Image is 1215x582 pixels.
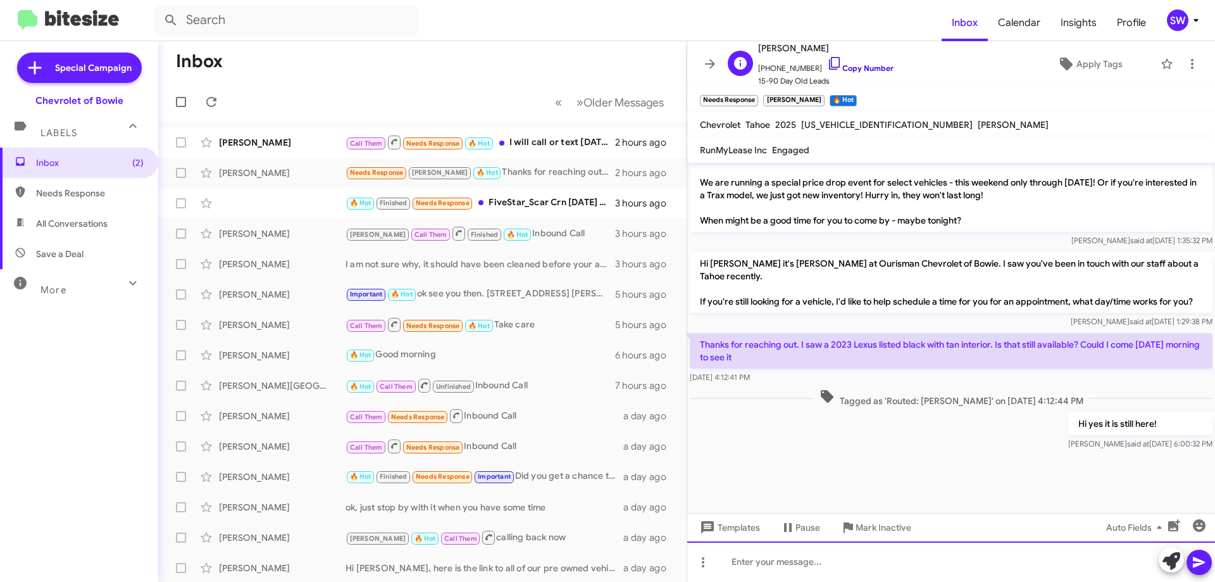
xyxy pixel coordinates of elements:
div: I am not sure why, it should have been cleaned before your arrival. Our apologies. It looks like ... [346,258,615,270]
span: [PERSON_NAME] [DATE] 6:00:32 PM [1068,439,1212,448]
div: [PERSON_NAME] [219,227,346,240]
span: 15-90 Day Old Leads [758,75,894,87]
span: RunMyLease Inc [700,144,767,156]
button: Templates [687,516,770,539]
button: Next [569,89,671,115]
span: Templates [697,516,760,539]
span: [PHONE_NUMBER] [758,56,894,75]
button: Auto Fields [1096,516,1177,539]
small: 🔥 Hot [830,95,857,106]
div: [PERSON_NAME] [219,471,346,483]
div: Thanks for reaching out. I saw a 2023 Lexus listed black with tan interior. Is that still availab... [346,165,615,180]
span: Finished [380,472,408,481]
div: [PERSON_NAME][GEOGRAPHIC_DATA] [219,379,346,392]
div: Inbound Call [346,408,623,424]
div: a day ago [623,410,676,422]
div: a day ago [623,440,676,453]
span: » [576,94,583,110]
div: Take care [346,317,615,332]
span: Finished [380,199,408,207]
span: [PERSON_NAME] [412,168,468,177]
div: ok see you then. [STREET_ADDRESS] [PERSON_NAME] MD 20716 [346,287,615,301]
button: Pause [770,516,830,539]
p: Thanks for reaching out. I saw a 2023 Lexus listed black with tan interior. Is that still availab... [690,333,1212,369]
div: [PERSON_NAME] [219,410,346,422]
span: Special Campaign [55,61,132,74]
span: Labels [40,127,77,139]
span: Apply Tags [1076,53,1123,75]
a: Inbox [942,4,988,41]
span: 🔥 Hot [391,290,413,298]
span: Inbox [36,156,144,169]
div: [PERSON_NAME] [219,562,346,574]
span: 🔥 Hot [507,231,528,239]
span: Needs Response [406,322,460,330]
span: said at [1130,236,1152,245]
button: Mark Inactive [830,516,921,539]
div: [PERSON_NAME] [219,440,346,453]
span: Save a Deal [36,248,84,260]
div: [PERSON_NAME] [219,501,346,514]
span: [PERSON_NAME] [978,119,1049,130]
a: Calendar [988,4,1050,41]
span: 2025 [775,119,796,130]
span: Chevrolet [700,119,740,130]
button: Previous [547,89,570,115]
div: 7 hours ago [615,379,676,392]
span: said at [1130,317,1152,326]
span: Call Them [350,139,383,148]
div: 5 hours ago [615,288,676,301]
div: ok, just stop by with it when you have some time [346,501,623,514]
a: Copy Number [827,63,894,73]
span: Auto Fields [1106,516,1167,539]
span: 🔥 Hot [468,322,490,330]
span: [PERSON_NAME] [DATE] 1:35:32 PM [1071,236,1212,245]
span: 🔥 Hot [350,383,371,391]
p: Hi [PERSON_NAME] it's [PERSON_NAME] at Ourisman Chevrolet of Bowie. I saw you've been in touch wi... [690,252,1212,313]
div: FiveStar_Scar Crn [DATE] $3.58 +0.5 Crn [DATE] $3.59 +0.75 Bns [DATE] $9.59 +2.25 Bns [DATE] $9.5... [346,196,615,210]
span: [PERSON_NAME] [758,41,894,56]
span: Needs Response [391,413,445,421]
div: calling back now [346,529,623,545]
span: Unfinished [436,383,471,391]
span: said at [1127,439,1149,448]
span: 🔥 Hot [350,351,371,359]
div: [PERSON_NAME] [219,136,346,149]
span: [PERSON_NAME] [DATE] 1:29:38 PM [1071,317,1212,326]
div: a day ago [623,531,676,544]
span: (2) [132,156,144,169]
div: 2 hours ago [615,167,676,179]
span: Pause [795,516,820,539]
span: Mark Inactive [856,516,911,539]
h1: Inbox [176,51,223,72]
a: Profile [1107,4,1156,41]
span: [PERSON_NAME] [350,231,406,239]
span: Needs Response [416,199,470,207]
span: Call Them [350,322,383,330]
span: 🔥 Hot [350,199,371,207]
span: Needs Response [406,443,460,452]
div: [PERSON_NAME] [219,288,346,301]
span: Needs Response [406,139,460,148]
a: Special Campaign [17,53,142,83]
div: Inbound Call [346,225,615,241]
span: Engaged [772,144,809,156]
div: 5 hours ago [615,319,676,331]
span: 🔥 Hot [468,139,490,148]
div: Inbound Call [346,438,623,454]
div: 3 hours ago [615,197,676,210]
div: a day ago [623,562,676,574]
span: « [555,94,562,110]
span: Important [350,290,383,298]
div: 2 hours ago [615,136,676,149]
div: Hi [PERSON_NAME], here is the link to all of our pre owned vehicles. [URL][DOMAIN_NAME] [346,562,623,574]
span: [US_VEHICLE_IDENTIFICATION_NUMBER] [801,119,973,130]
span: Call Them [350,443,383,452]
div: [PERSON_NAME] [219,531,346,544]
div: [PERSON_NAME] [219,349,346,362]
span: Call Them [444,535,477,543]
span: More [40,284,66,296]
nav: Page navigation example [548,89,671,115]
